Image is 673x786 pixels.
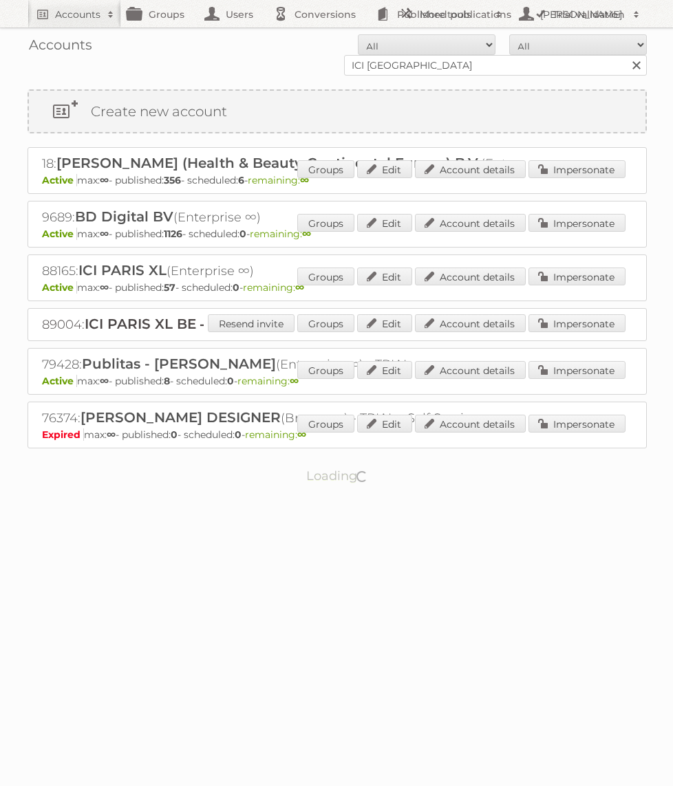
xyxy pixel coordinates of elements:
h2: More tools [420,8,489,21]
span: [PERSON_NAME] DESIGNER [81,409,281,426]
a: Impersonate [528,160,626,178]
a: Account details [415,160,526,178]
strong: 0 [239,228,246,240]
p: max: - published: - scheduled: - [42,228,632,240]
span: Active [42,375,77,387]
strong: 0 [171,428,178,441]
span: Active [42,228,77,240]
a: Account details [415,268,526,285]
a: Edit [357,268,412,285]
a: 89004:ICI PARIS XL BE - No contract [42,317,285,332]
h2: 9689: (Enterprise ∞) [42,208,524,226]
span: remaining: [243,281,304,294]
a: Create new account [29,91,645,132]
p: max: - published: - scheduled: - [42,375,632,387]
a: Groups [297,160,354,178]
span: remaining: [245,428,306,441]
a: Edit [357,415,412,433]
h2: [PERSON_NAME] [537,8,626,21]
span: Active [42,281,77,294]
a: Impersonate [528,314,626,332]
strong: 8 [164,375,170,387]
a: Groups [297,361,354,379]
h2: 88165: (Enterprise ∞) [42,262,524,280]
strong: ∞ [290,375,299,387]
span: [PERSON_NAME] (Health & Beauty Continental Europe) B.V. [56,155,481,171]
a: Account details [415,415,526,433]
strong: ∞ [295,281,304,294]
a: Edit [357,314,412,332]
span: remaining: [250,228,311,240]
a: Account details [415,361,526,379]
p: max: - published: - scheduled: - [42,174,632,186]
h2: 79428: (Enterprise ∞) - TRIAL [42,356,524,373]
strong: - No contract [200,317,285,332]
h2: 18: (Enterprise ∞) [42,155,524,173]
strong: ∞ [100,375,109,387]
span: remaining: [237,375,299,387]
strong: 1126 [164,228,182,240]
a: Edit [357,214,412,232]
strong: 0 [227,375,234,387]
strong: 0 [233,281,239,294]
span: remaining: [248,174,309,186]
span: ICI PARIS XL [78,262,167,279]
a: Account details [415,314,526,332]
strong: ∞ [107,428,116,441]
a: Impersonate [528,415,626,433]
a: Groups [297,268,354,285]
p: Loading [263,462,412,490]
h2: 76374: (Bronze ∞) - TRIAL - Self Service [42,409,524,427]
a: Account details [415,214,526,232]
strong: ∞ [100,174,109,186]
a: Edit [357,361,412,379]
a: Impersonate [528,214,626,232]
strong: ∞ [100,228,109,240]
span: Publitas - [PERSON_NAME] [82,356,276,372]
strong: 0 [235,428,242,441]
span: Expired [42,428,84,441]
a: Groups [297,314,354,332]
a: Impersonate [528,361,626,379]
span: Active [42,174,77,186]
p: max: - published: - scheduled: - [42,428,632,441]
a: Edit [357,160,412,178]
strong: 57 [164,281,175,294]
h2: Accounts [55,8,100,21]
strong: 356 [164,174,181,186]
p: max: - published: - scheduled: - [42,281,632,294]
a: Groups [297,214,354,232]
a: Groups [297,415,354,433]
strong: 6 [238,174,244,186]
span: BD Digital BV [75,208,173,225]
strong: ∞ [100,281,109,294]
a: Resend invite [208,314,295,332]
span: ICI PARIS XL BE [85,316,196,332]
a: Impersonate [528,268,626,285]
